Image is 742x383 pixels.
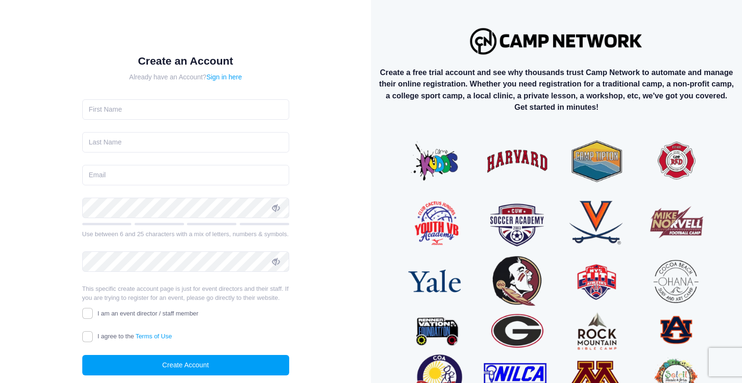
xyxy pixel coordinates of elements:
a: Sign in here [206,73,242,81]
p: Create a free trial account and see why thousands trust Camp Network to automate and manage their... [379,67,734,113]
input: Last Name [82,132,289,153]
a: Terms of Use [136,333,172,340]
span: I am an event director / staff member [98,310,198,317]
input: I am an event director / staff member [82,308,93,319]
div: Already have an Account? [82,72,289,82]
span: I agree to the [98,333,172,340]
input: Email [82,165,289,185]
input: First Name [82,99,289,120]
button: Create Account [82,355,289,375]
div: Use between 6 and 25 characters with a mix of letters, numbers & symbols. [82,230,289,239]
input: I agree to theTerms of Use [82,331,93,342]
p: This specific create account page is just for event directors and their staff. If you are trying ... [82,284,289,303]
img: Logo [466,23,647,59]
h1: Create an Account [82,55,289,67]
